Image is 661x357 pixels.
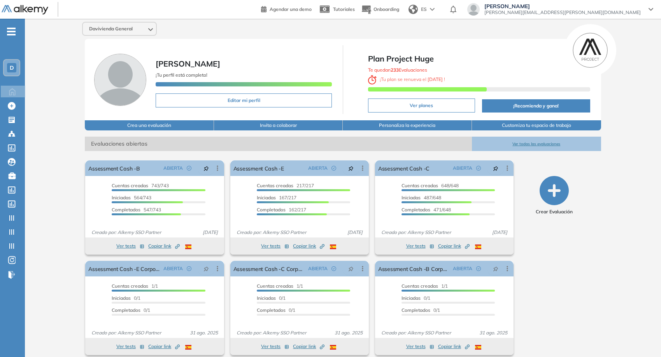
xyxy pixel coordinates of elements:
[453,165,472,172] span: ABIERTA
[330,244,336,249] img: ESP
[261,342,289,351] button: Ver tests
[257,195,276,200] span: Iniciadas
[85,120,214,130] button: Crea una evaluación
[233,160,284,176] a: Assessment Cash -E
[333,6,355,12] span: Tutoriales
[94,54,146,106] img: Foto de perfil
[293,241,324,251] button: Copiar link
[476,266,481,271] span: check-circle
[156,59,220,69] span: [PERSON_NAME]
[402,183,459,188] span: 648/648
[88,160,140,176] a: Assessment Cash -B
[198,162,215,174] button: pushpin
[112,295,140,301] span: 0/1
[472,120,601,130] button: Customiza tu espacio de trabajo
[489,229,510,236] span: [DATE]
[112,183,148,188] span: Cuentas creadas
[406,342,434,351] button: Ver tests
[7,31,16,32] i: -
[342,262,359,275] button: pushpin
[438,343,470,350] span: Copiar link
[373,6,399,12] span: Onboarding
[233,229,309,236] span: Creado por: Alkemy SSO Partner
[378,329,454,336] span: Creado por: Alkemy SSO Partner
[112,183,169,188] span: 743/743
[378,160,430,176] a: Assessment Cash -C
[331,329,366,336] span: 31 ago. 2025
[112,283,148,289] span: Cuentas creadas
[402,207,451,213] span: 471/648
[308,165,328,172] span: ABIERTA
[476,166,481,171] span: check-circle
[257,295,286,301] span: 0/1
[88,329,164,336] span: Creado por: Alkemy SSO Partner
[261,4,312,13] a: Agendar una demo
[402,195,421,200] span: Iniciadas
[342,162,359,174] button: pushpin
[148,243,180,250] span: Copiar link
[293,243,324,250] span: Copiar link
[116,342,144,351] button: Ver tests
[163,165,183,172] span: ABIERTA
[198,262,215,275] button: pushpin
[402,283,448,289] span: 1/1
[475,244,481,249] img: ESP
[2,5,48,15] img: Logo
[148,343,180,350] span: Copiar link
[409,5,418,14] img: world
[88,261,160,276] a: Assessment Cash -E Corporativo
[112,283,158,289] span: 1/1
[378,229,454,236] span: Creado por: Alkemy SSO Partner
[368,53,590,65] span: Plan Project Huge
[368,76,445,82] span: ¡ Tu plan se renueva el !
[257,283,293,289] span: Cuentas creadas
[270,6,312,12] span: Agendar una demo
[361,1,399,18] button: Onboarding
[438,243,470,250] span: Copiar link
[368,98,475,113] button: Ver planes
[493,266,498,272] span: pushpin
[438,241,470,251] button: Copiar link
[257,195,296,200] span: 167/217
[203,266,209,272] span: pushpin
[348,165,354,171] span: pushpin
[116,241,144,251] button: Ver tests
[348,266,354,272] span: pushpin
[257,307,286,313] span: Completados
[331,266,336,271] span: check-circle
[430,8,435,11] img: arrow
[257,307,295,313] span: 0/1
[331,166,336,171] span: check-circle
[200,229,221,236] span: [DATE]
[330,345,336,350] img: ESP
[261,241,289,251] button: Ver tests
[406,241,434,251] button: Ver tests
[482,99,590,113] button: ¡Recomienda y gana!
[343,120,472,130] button: Personaliza la experiencia
[293,343,324,350] span: Copiar link
[536,208,573,215] span: Crear Evaluación
[493,165,498,171] span: pushpin
[112,195,151,200] span: 564/743
[426,76,444,82] b: [DATE]
[214,120,343,130] button: Invita a colaborar
[476,329,510,336] span: 31 ago. 2025
[163,265,183,272] span: ABIERTA
[308,265,328,272] span: ABIERTA
[257,283,303,289] span: 1/1
[257,207,306,213] span: 162/217
[148,342,180,351] button: Copiar link
[402,207,430,213] span: Completados
[112,295,131,301] span: Iniciadas
[391,67,399,73] b: 233
[378,261,450,276] a: Assessment Cash -B Corporativo
[257,295,276,301] span: Iniciadas
[112,207,161,213] span: 547/743
[421,6,427,13] span: ES
[185,345,191,350] img: ESP
[112,307,150,313] span: 0/1
[487,162,504,174] button: pushpin
[85,137,472,151] span: Evaluaciones abiertas
[257,183,314,188] span: 217/217
[185,244,191,249] img: ESP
